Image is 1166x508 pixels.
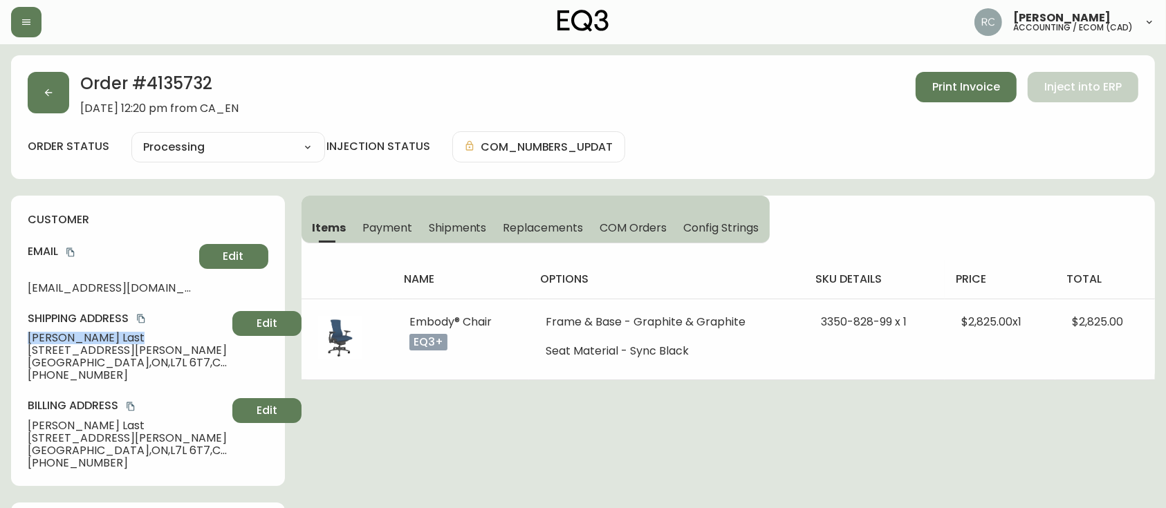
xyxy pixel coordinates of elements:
h4: Email [28,244,194,259]
button: Print Invoice [916,72,1017,102]
h5: accounting / ecom (cad) [1013,23,1133,32]
h4: injection status [326,139,430,154]
h4: Shipping Address [28,311,227,326]
span: Print Invoice [932,79,1000,95]
span: 3350-828-99 x 1 [821,314,907,330]
span: Config Strings [683,220,758,235]
span: $2,825.00 x 1 [961,314,1021,330]
li: Seat Material - Sync Black [546,345,788,357]
span: [STREET_ADDRESS][PERSON_NAME] [28,432,227,444]
span: [PHONE_NUMBER] [28,369,227,382]
h4: total [1066,272,1144,287]
span: [GEOGRAPHIC_DATA] , ON , L7L 6T7 , CA [28,444,227,457]
button: Edit [199,244,268,269]
h4: customer [28,212,268,227]
span: Embody® Chair [409,314,492,330]
li: Frame & Base - Graphite & Graphite [546,316,788,328]
span: [PHONE_NUMBER] [28,457,227,469]
span: [PERSON_NAME] [1013,12,1111,23]
span: $2,825.00 [1072,314,1123,330]
h4: name [404,272,518,287]
span: Shipments [429,220,487,235]
button: Edit [232,311,302,336]
button: copy [64,245,77,259]
button: Edit [232,398,302,423]
p: eq3+ [409,334,447,350]
span: Edit [257,403,277,418]
span: [STREET_ADDRESS][PERSON_NAME] [28,344,227,357]
h4: price [956,272,1044,287]
span: Items [313,220,346,235]
span: [PERSON_NAME] Last [28,332,227,344]
img: 6b22bf80-d8b9-4fbb-a8a1-6d36faa9d467Optional[3350-828-993-LP.jpg].jpg [318,316,362,360]
h2: Order # 4135732 [80,72,239,102]
span: Payment [362,220,412,235]
span: Replacements [503,220,582,235]
span: [DATE] 12:20 pm from CA_EN [80,102,239,115]
span: [GEOGRAPHIC_DATA] , ON , L7L 6T7 , CA [28,357,227,369]
span: Edit [223,249,244,264]
img: f4ba4e02bd060be8f1386e3ca455bd0e [974,8,1002,36]
img: logo [557,10,609,32]
span: COM Orders [600,220,667,235]
button: copy [134,312,148,326]
span: [EMAIL_ADDRESS][DOMAIN_NAME] [28,282,194,294]
h4: sku details [815,272,934,287]
button: copy [124,399,138,413]
h4: Billing Address [28,398,227,413]
span: [PERSON_NAME] Last [28,420,227,432]
span: Edit [257,316,277,331]
label: order status [28,139,109,154]
h4: options [540,272,793,287]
